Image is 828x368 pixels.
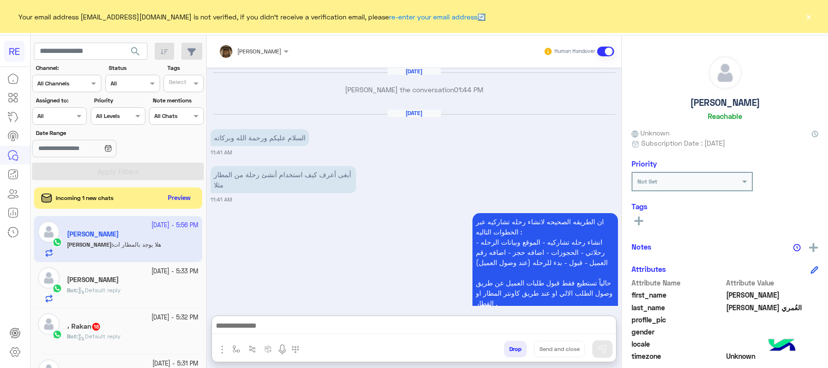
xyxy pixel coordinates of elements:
span: [PERSON_NAME] [237,48,281,55]
img: WhatsApp [52,284,62,293]
span: Bot [67,286,76,294]
a: re-enter your email address [389,13,477,21]
span: gender [632,327,724,337]
span: 01:44 PM [454,85,483,94]
button: search [124,43,147,64]
b: : [67,333,78,340]
span: Subscription Date : [DATE] [641,138,725,148]
h6: [DATE] [388,110,441,117]
h6: Reachable [708,112,742,120]
button: Preview [164,191,195,205]
div: RE [4,41,25,62]
button: select flow [228,341,244,357]
label: Channel: [36,64,100,72]
img: defaultAdmin.png [709,56,742,89]
img: select flow [232,345,240,353]
small: [DATE] - 5:33 PM [151,267,198,276]
img: Trigger scenario [248,345,256,353]
h5: ، Rakan [67,322,101,331]
span: profile_pic [632,315,724,325]
img: notes [793,244,801,251]
button: Apply Filters [32,163,204,180]
span: يوسف [726,290,819,300]
img: defaultAdmin.png [38,313,60,335]
b: Not Set [637,178,657,185]
label: Date Range [36,129,145,137]
label: Note mentions [153,96,203,105]
small: 11:41 AM [211,149,232,156]
button: × [804,12,813,21]
span: Attribute Value [726,278,819,288]
span: Unknown [632,128,669,138]
h6: Attributes [632,265,666,273]
span: null [726,327,819,337]
img: make a call [292,346,299,353]
p: 21/1/2025, 11:41 AM [211,129,309,146]
span: Default reply [78,333,121,340]
h6: Tags [632,202,818,211]
span: Incoming 1 new chats [56,194,114,202]
h5: [PERSON_NAME] [690,97,760,108]
img: send attachment [216,344,228,355]
p: 21/1/2025, 1:34 PM [472,213,618,352]
span: Bot [67,333,76,340]
img: defaultAdmin.png [38,267,60,289]
img: add [809,243,818,252]
h6: Priority [632,159,657,168]
span: null [726,339,819,349]
h5: Sami [67,276,119,284]
div: Select [167,78,186,89]
button: Trigger scenario [244,341,260,357]
h6: [DATE] [388,68,441,75]
img: create order [264,345,272,353]
img: WhatsApp [52,330,62,339]
span: العُمري ابو محمد [726,302,819,313]
span: Unknown [726,351,819,361]
small: [DATE] - 5:32 PM [151,313,198,322]
span: search [130,46,141,57]
p: 21/1/2025, 11:41 AM [211,166,356,193]
img: hulul-logo.png [765,329,799,363]
span: timezone [632,351,724,361]
label: Priority [94,96,144,105]
label: Assigned to: [36,96,86,105]
label: Status [109,64,159,72]
button: create order [260,341,276,357]
button: Drop [504,341,527,357]
span: locale [632,339,724,349]
button: Send and close [534,341,585,357]
span: Your email address [EMAIL_ADDRESS][DOMAIN_NAME] is not verified, if you didn't receive a verifica... [18,12,486,22]
span: 18 [92,323,100,331]
small: Human Handover [554,48,595,55]
img: send message [598,344,607,354]
b: : [67,286,78,294]
h6: Notes [632,242,651,251]
span: last_name [632,302,724,313]
span: first_name [632,290,724,300]
span: Attribute Name [632,278,724,288]
label: Tags [167,64,203,72]
img: send voice note [276,344,288,355]
p: [PERSON_NAME] the conversation [211,84,618,95]
span: Default reply [78,286,121,294]
small: 11:41 AM [211,196,232,203]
